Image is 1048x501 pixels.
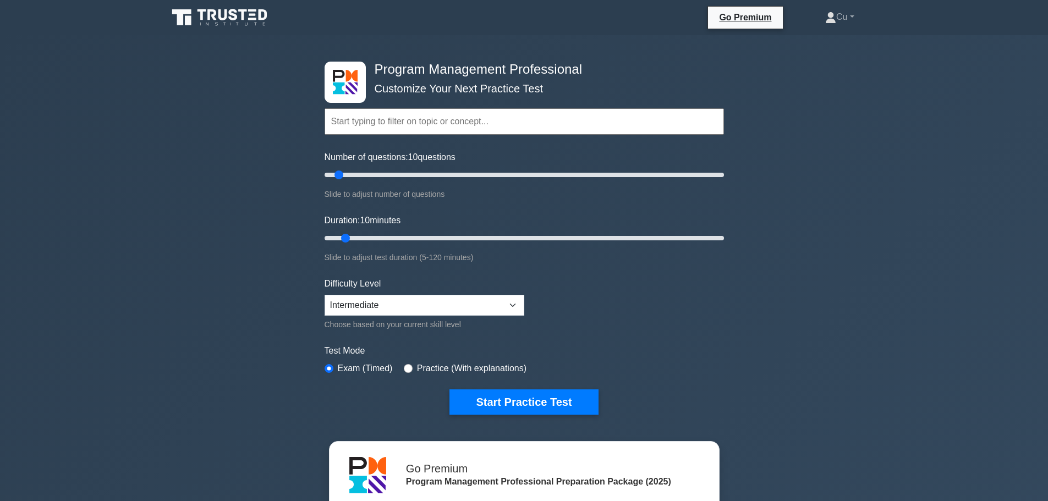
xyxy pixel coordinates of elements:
div: Choose based on your current skill level [325,318,524,331]
h4: Program Management Professional [370,62,670,78]
label: Exam (Timed) [338,362,393,375]
a: Go Premium [712,10,778,24]
input: Start typing to filter on topic or concept... [325,108,724,135]
div: Slide to adjust number of questions [325,188,724,201]
span: 10 [360,216,370,225]
button: Start Practice Test [449,389,598,415]
label: Duration: minutes [325,214,401,227]
label: Difficulty Level [325,277,381,290]
label: Number of questions: questions [325,151,456,164]
span: 10 [408,152,418,162]
div: Slide to adjust test duration (5-120 minutes) [325,251,724,264]
label: Test Mode [325,344,724,357]
label: Practice (With explanations) [417,362,526,375]
a: Cu [799,6,881,28]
